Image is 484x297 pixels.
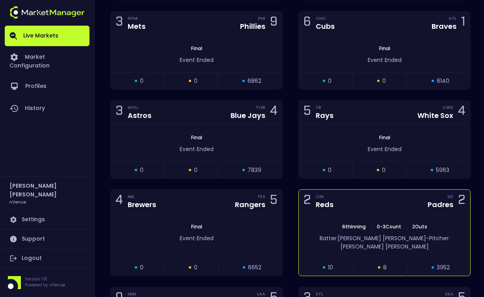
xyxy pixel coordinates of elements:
div: 4 [115,194,123,209]
div: 1 [461,16,465,30]
div: HOU [128,104,151,110]
div: TB [316,104,333,110]
a: Market Configuration [5,46,89,75]
div: Brewers [128,200,156,209]
span: 0 [140,77,143,85]
span: 10 [328,263,333,272]
div: 5 [303,105,311,120]
div: TEX [257,193,265,200]
span: 3952 [437,263,450,272]
div: Rangers [235,200,265,209]
a: Logout [5,249,89,268]
span: 0 [382,166,385,174]
a: Settings [5,210,89,229]
div: Mets [128,22,145,31]
div: MIN [128,291,149,297]
div: CHC [316,15,335,21]
div: ATL [449,15,456,21]
div: PHI [258,15,265,21]
span: | [368,223,374,230]
div: Astros [128,111,151,120]
span: 0 [140,263,143,272]
div: Rays [316,111,333,120]
span: 0 [194,166,197,174]
span: 5963 [436,166,449,174]
div: LAA [257,291,265,297]
span: Event Ended [368,145,402,153]
span: 0 [328,77,331,85]
span: Final [377,134,393,141]
span: Event Ended [180,56,214,64]
span: 6862 [248,77,261,85]
a: Live Markets [5,26,89,46]
a: Profiles [5,75,89,97]
span: 8 [383,263,387,272]
div: 9 [270,16,277,30]
div: 6 [303,16,311,30]
div: Blue Jays [231,111,265,120]
div: 3 [115,105,123,120]
div: Cubs [316,22,335,31]
span: | [404,223,410,230]
div: CWS [443,104,453,110]
span: 6140 [437,77,449,85]
div: White Sox [417,111,453,120]
span: 0 [194,77,197,85]
span: Event Ended [368,56,402,64]
span: 6652 [248,263,261,272]
span: 2 Outs [410,223,430,230]
div: SD [447,193,453,200]
p: Powered by nVenue [25,282,65,288]
img: logo [9,6,85,19]
div: Braves [432,22,456,31]
span: 0 [328,166,331,174]
span: Final [189,223,205,230]
div: 2 [458,194,465,209]
span: 6th Inning [340,223,368,230]
span: Final [189,45,205,52]
div: STL [316,291,352,297]
div: MIL [128,193,156,200]
div: NYM [128,15,145,21]
div: 5 [270,194,277,209]
h2: [PERSON_NAME] [PERSON_NAME] [9,181,85,199]
span: 0 [382,77,386,85]
div: CIN [316,193,333,200]
div: SEA [445,291,453,297]
p: Version 1.31 [25,276,65,282]
a: History [5,97,89,120]
span: Pitcher: [PERSON_NAME] [PERSON_NAME] [341,234,450,250]
div: Reds [316,200,333,209]
span: - [426,234,429,242]
span: 0 - 3 Count [374,223,404,230]
span: Final [189,134,205,141]
div: 4 [270,105,277,120]
div: Padres [428,200,453,209]
div: TOR [256,104,265,110]
span: 7839 [248,166,261,174]
div: 2 [303,194,311,209]
span: 0 [194,263,197,272]
span: Event Ended [180,234,214,242]
span: 0 [140,166,143,174]
span: Batter: [PERSON_NAME] [PERSON_NAME] [320,234,426,242]
div: 4 [458,105,465,120]
a: Support [5,230,89,248]
span: Final [377,45,393,52]
div: Phillies [240,22,265,31]
h3: nVenue [9,199,26,205]
div: 3 [115,16,123,30]
div: Version 1.31Powered by nVenue [5,276,89,289]
span: Event Ended [180,145,214,153]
